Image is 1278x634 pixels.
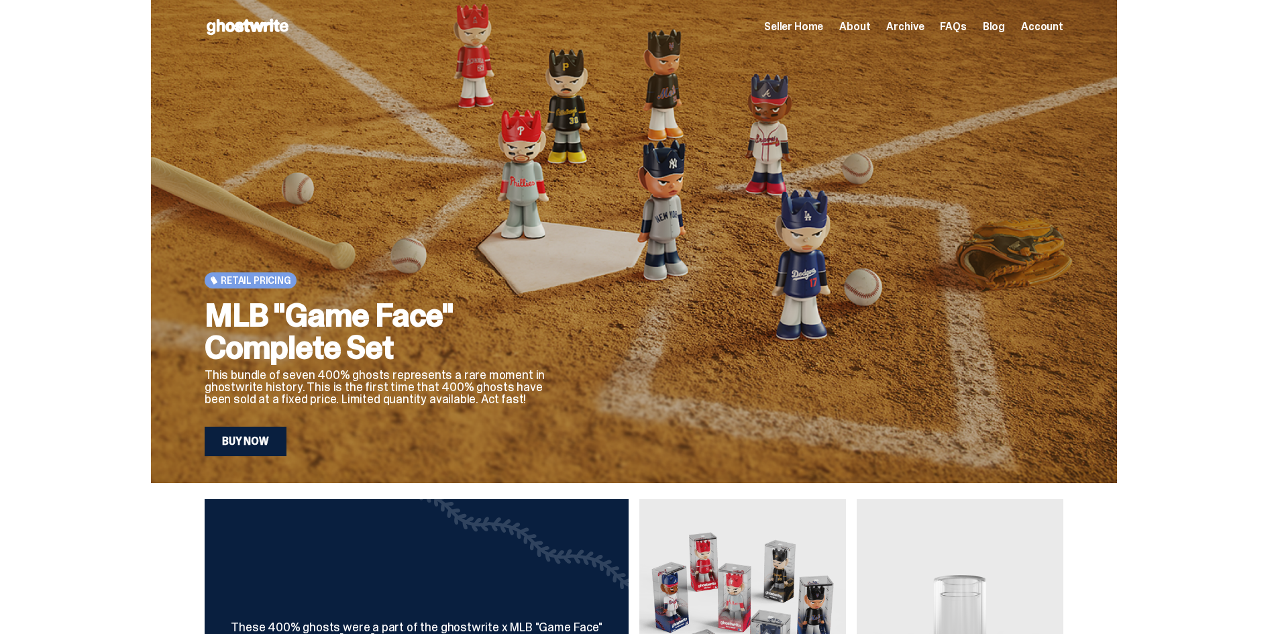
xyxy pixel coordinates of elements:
[205,369,553,405] p: This bundle of seven 400% ghosts represents a rare moment in ghostwrite history. This is the firs...
[205,299,553,364] h2: MLB "Game Face" Complete Set
[221,275,291,286] span: Retail Pricing
[205,427,286,456] a: Buy Now
[839,21,870,32] a: About
[886,21,924,32] a: Archive
[1021,21,1063,32] a: Account
[940,21,966,32] a: FAQs
[764,21,823,32] a: Seller Home
[983,21,1005,32] a: Blog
